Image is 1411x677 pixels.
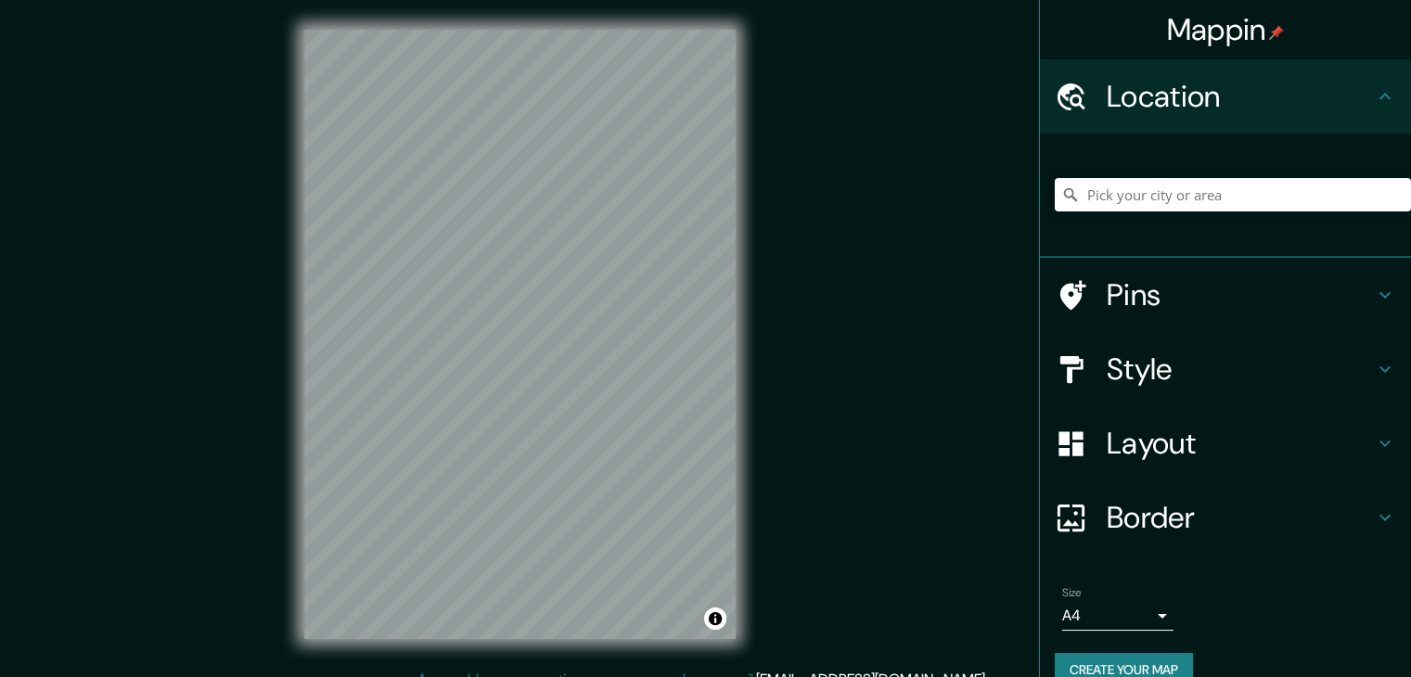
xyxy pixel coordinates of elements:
h4: Border [1107,499,1374,536]
h4: Location [1107,78,1374,115]
div: Pins [1040,258,1411,332]
label: Size [1062,585,1082,601]
div: A4 [1062,601,1174,631]
div: Location [1040,59,1411,134]
img: pin-icon.png [1269,25,1284,40]
h4: Style [1107,351,1374,388]
canvas: Map [304,30,736,639]
button: Toggle attribution [704,607,726,630]
div: Layout [1040,406,1411,480]
h4: Pins [1107,276,1374,313]
div: Style [1040,332,1411,406]
div: Border [1040,480,1411,555]
h4: Mappin [1167,11,1285,48]
input: Pick your city or area [1055,178,1411,211]
h4: Layout [1107,425,1374,462]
